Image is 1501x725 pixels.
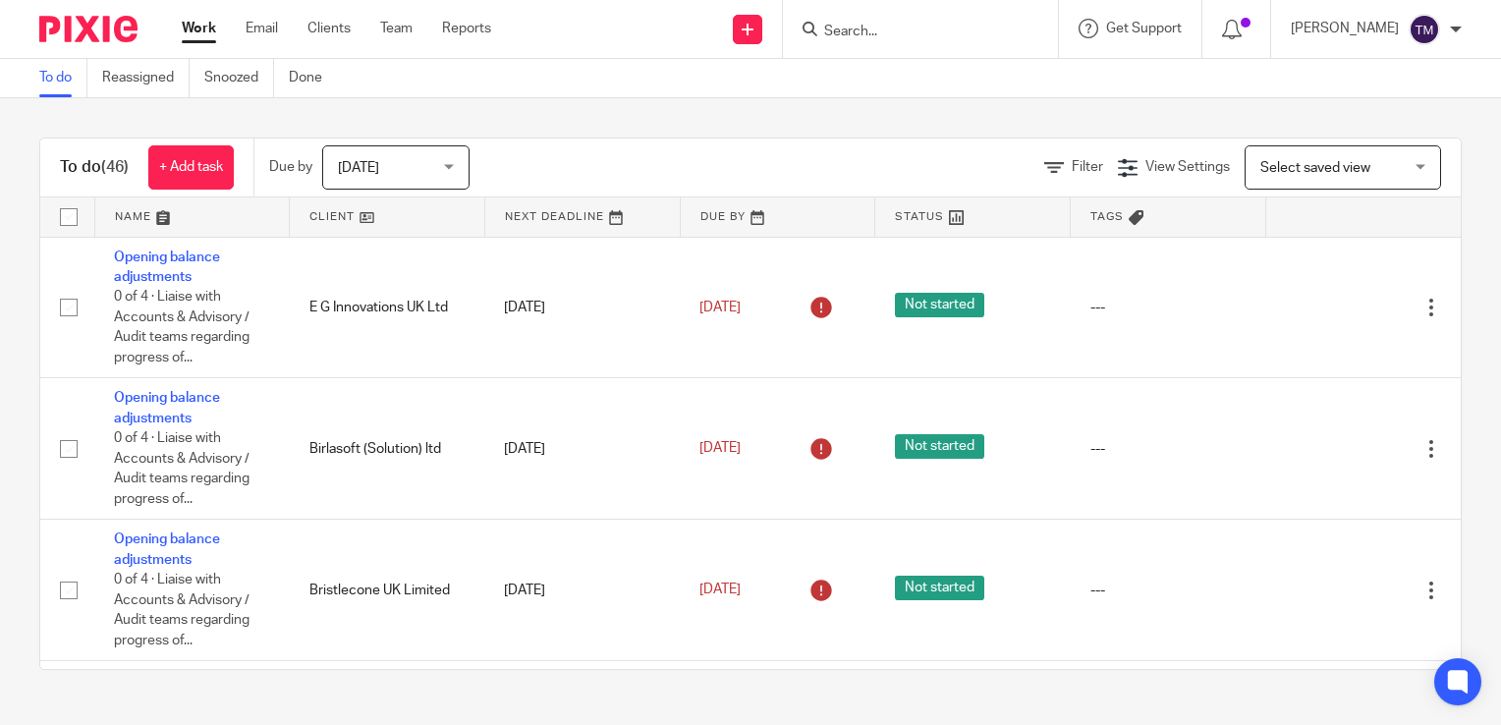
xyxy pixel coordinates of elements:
[1291,19,1399,38] p: [PERSON_NAME]
[39,59,87,97] a: To do
[114,251,220,284] a: Opening balance adjustments
[289,59,337,97] a: Done
[699,442,741,456] span: [DATE]
[114,290,250,364] span: 0 of 4 · Liaise with Accounts & Advisory / Audit teams regarding progress of...
[699,584,741,597] span: [DATE]
[114,532,220,566] a: Opening balance adjustments
[1090,298,1247,317] div: ---
[1090,439,1247,459] div: ---
[895,293,984,317] span: Not started
[60,157,129,178] h1: To do
[1145,160,1230,174] span: View Settings
[246,19,278,38] a: Email
[1090,211,1124,222] span: Tags
[307,19,351,38] a: Clients
[114,391,220,424] a: Opening balance adjustments
[290,520,485,661] td: Bristlecone UK Limited
[1072,160,1103,174] span: Filter
[1090,581,1247,600] div: ---
[114,431,250,506] span: 0 of 4 · Liaise with Accounts & Advisory / Audit teams regarding progress of...
[290,378,485,520] td: Birlasoft (Solution) ltd
[380,19,413,38] a: Team
[148,145,234,190] a: + Add task
[442,19,491,38] a: Reports
[182,19,216,38] a: Work
[1106,22,1182,35] span: Get Support
[101,159,129,175] span: (46)
[895,434,984,459] span: Not started
[822,24,999,41] input: Search
[1409,14,1440,45] img: svg%3E
[484,378,680,520] td: [DATE]
[484,520,680,661] td: [DATE]
[338,161,379,175] span: [DATE]
[895,576,984,600] span: Not started
[269,157,312,177] p: Due by
[484,237,680,378] td: [DATE]
[204,59,274,97] a: Snoozed
[39,16,138,42] img: Pixie
[699,301,741,314] span: [DATE]
[1260,161,1370,175] span: Select saved view
[114,573,250,647] span: 0 of 4 · Liaise with Accounts & Advisory / Audit teams regarding progress of...
[290,237,485,378] td: E G Innovations UK Ltd
[102,59,190,97] a: Reassigned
